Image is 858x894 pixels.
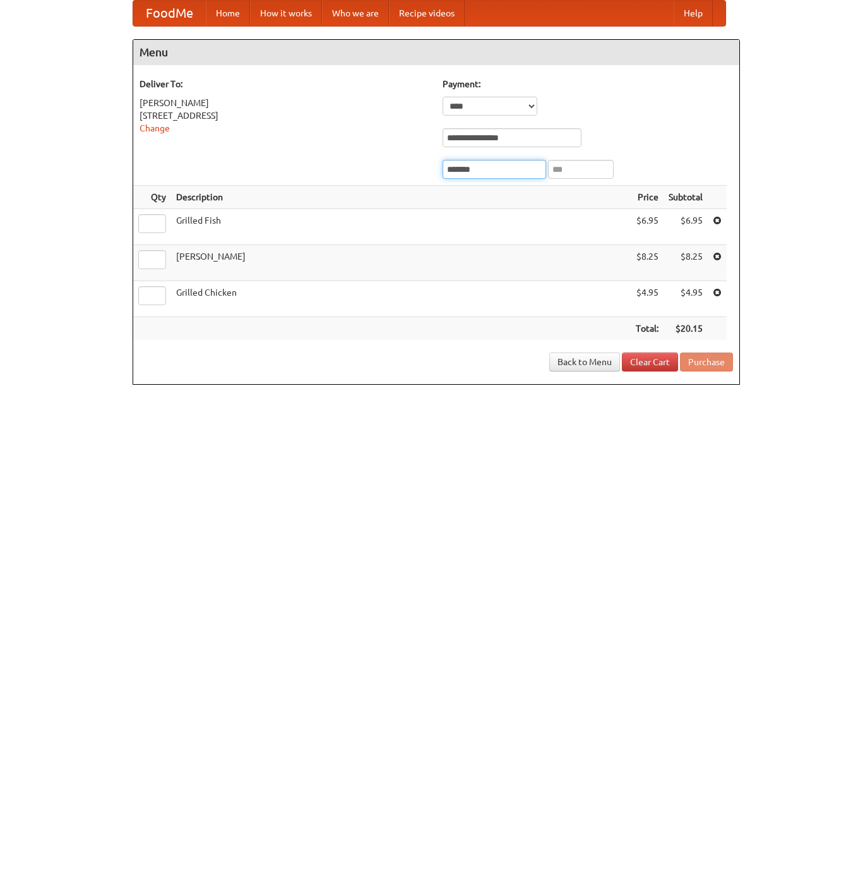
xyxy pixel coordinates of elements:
[664,317,708,341] th: $20.15
[250,1,322,26] a: How it works
[171,186,631,209] th: Description
[664,186,708,209] th: Subtotal
[664,245,708,281] td: $8.25
[133,40,739,65] h4: Menu
[664,209,708,245] td: $6.95
[631,317,664,341] th: Total:
[206,1,250,26] a: Home
[140,97,430,109] div: [PERSON_NAME]
[443,78,733,90] h5: Payment:
[664,281,708,317] td: $4.95
[133,1,206,26] a: FoodMe
[140,123,170,133] a: Change
[171,245,631,281] td: [PERSON_NAME]
[674,1,713,26] a: Help
[171,209,631,245] td: Grilled Fish
[549,353,620,371] a: Back to Menu
[322,1,389,26] a: Who we are
[140,109,430,122] div: [STREET_ADDRESS]
[622,353,678,371] a: Clear Cart
[631,209,664,245] td: $6.95
[389,1,465,26] a: Recipe videos
[631,281,664,317] td: $4.95
[171,281,631,317] td: Grilled Chicken
[631,245,664,281] td: $8.25
[140,78,430,90] h5: Deliver To:
[631,186,664,209] th: Price
[680,353,733,371] button: Purchase
[133,186,171,209] th: Qty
